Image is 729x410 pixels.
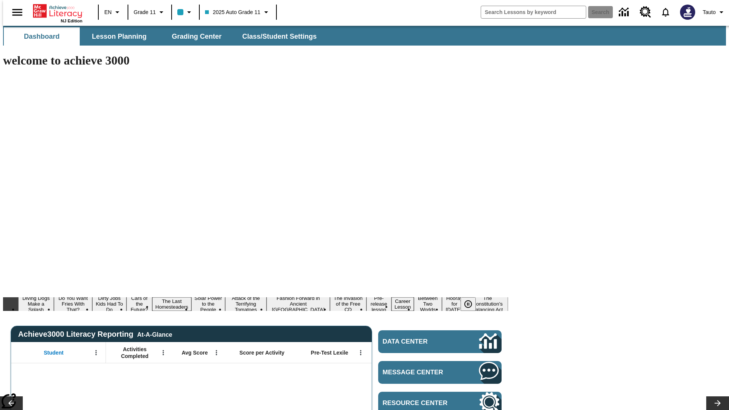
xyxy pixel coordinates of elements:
[240,349,285,356] span: Score per Activity
[378,361,502,384] a: Message Center
[461,297,483,311] div: Pause
[211,347,222,358] button: Open Menu
[467,294,508,314] button: Slide 14 The Constitution's Balancing Act
[700,5,729,19] button: Profile/Settings
[101,5,125,19] button: Language: EN, Select a language
[110,346,160,360] span: Activities Completed
[680,5,695,20] img: Avatar
[225,294,267,314] button: Slide 7 Attack of the Terrifying Tomatoes
[104,8,112,16] span: EN
[355,347,366,358] button: Open Menu
[706,396,729,410] button: Lesson carousel, Next
[90,347,102,358] button: Open Menu
[391,297,414,311] button: Slide 11 Career Lesson
[383,399,456,407] span: Resource Center
[366,294,391,314] button: Slide 10 Pre-release lesson
[242,32,317,41] span: Class/Student Settings
[414,294,442,314] button: Slide 12 Between Two Worlds
[3,27,323,46] div: SubNavbar
[152,297,191,311] button: Slide 5 The Last Homesteaders
[81,27,157,46] button: Lesson Planning
[614,2,635,23] a: Data Center
[236,27,323,46] button: Class/Student Settings
[267,294,330,314] button: Slide 8 Fashion Forward in Ancient Rome
[33,3,82,23] div: Home
[18,294,54,314] button: Slide 1 Diving Dogs Make a Splash
[126,294,152,314] button: Slide 4 Cars of the Future?
[92,294,126,314] button: Slide 3 Dirty Jobs Kids Had To Do
[61,19,82,23] span: NJ Edition
[461,297,476,311] button: Pause
[92,32,147,41] span: Lesson Planning
[44,349,63,356] span: Student
[675,2,700,22] button: Select a new avatar
[33,3,82,19] a: Home
[172,32,221,41] span: Grading Center
[481,6,586,18] input: search field
[131,5,169,19] button: Grade: Grade 11, Select a grade
[442,294,467,314] button: Slide 13 Hooray for Constitution Day!
[383,338,454,345] span: Data Center
[3,54,508,68] h1: welcome to achieve 3000
[158,347,169,358] button: Open Menu
[656,2,675,22] a: Notifications
[54,294,93,314] button: Slide 2 Do You Want Fries With That?
[202,5,273,19] button: Class: 2025 Auto Grade 11, Select your class
[159,27,235,46] button: Grading Center
[330,294,366,314] button: Slide 9 The Invasion of the Free CD
[191,294,225,314] button: Slide 6 Solar Power to the People
[383,369,456,376] span: Message Center
[4,27,80,46] button: Dashboard
[6,1,28,24] button: Open side menu
[137,330,172,338] div: At-A-Glance
[205,8,260,16] span: 2025 Auto Grade 11
[378,330,502,353] a: Data Center
[18,330,172,339] span: Achieve3000 Literacy Reporting
[174,5,197,19] button: Class color is light blue. Change class color
[703,8,716,16] span: Tauto
[134,8,156,16] span: Grade 11
[181,349,208,356] span: Avg Score
[3,26,726,46] div: SubNavbar
[311,349,349,356] span: Pre-Test Lexile
[24,32,60,41] span: Dashboard
[635,2,656,22] a: Resource Center, Will open in new tab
